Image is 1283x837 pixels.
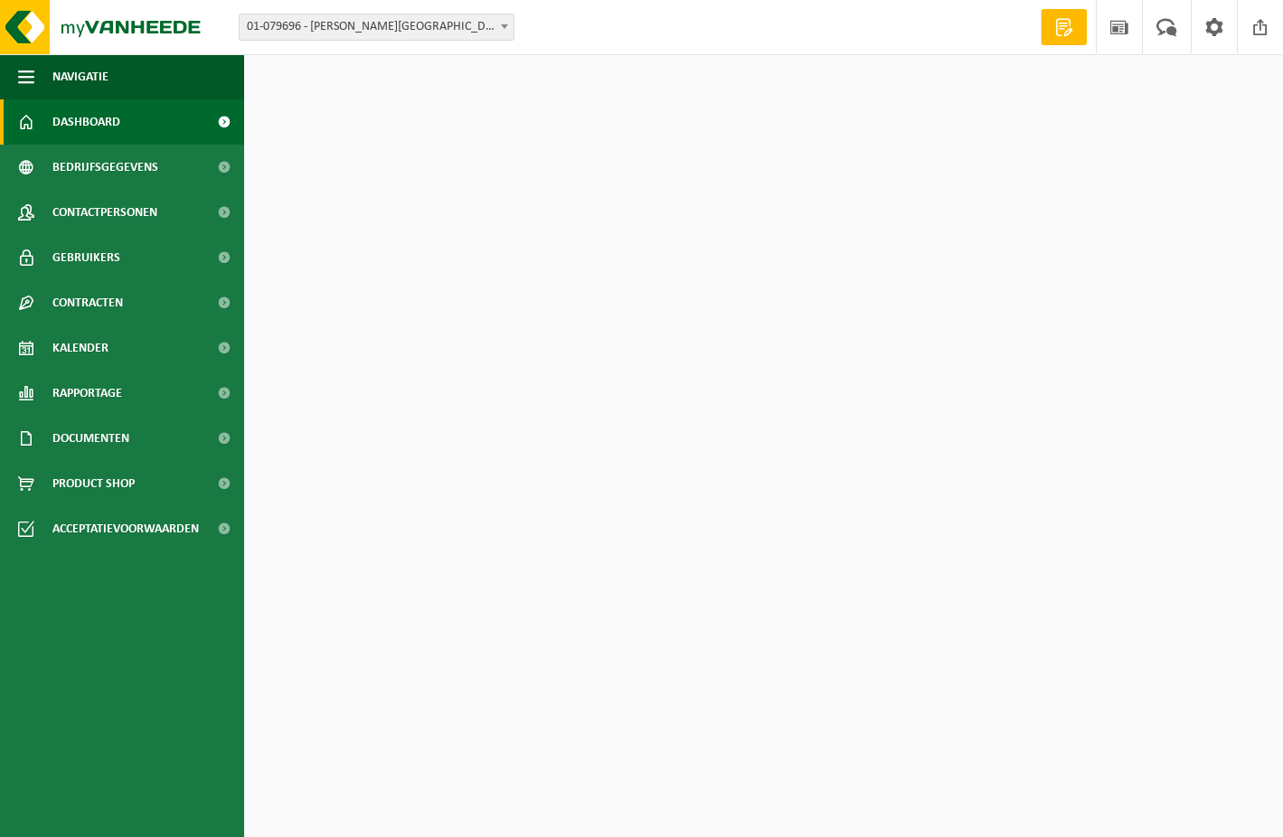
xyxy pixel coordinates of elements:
span: Documenten [52,416,129,461]
span: 01-079696 - ANTOON DECOCK NV - MOORSELE [240,14,514,40]
span: Gebruikers [52,235,120,280]
span: Dashboard [52,99,120,145]
span: Product Shop [52,461,135,506]
span: Kalender [52,325,108,371]
span: Rapportage [52,371,122,416]
span: Contactpersonen [52,190,157,235]
span: 01-079696 - ANTOON DECOCK NV - MOORSELE [239,14,514,41]
span: Bedrijfsgegevens [52,145,158,190]
span: Navigatie [52,54,108,99]
span: Contracten [52,280,123,325]
span: Acceptatievoorwaarden [52,506,199,551]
